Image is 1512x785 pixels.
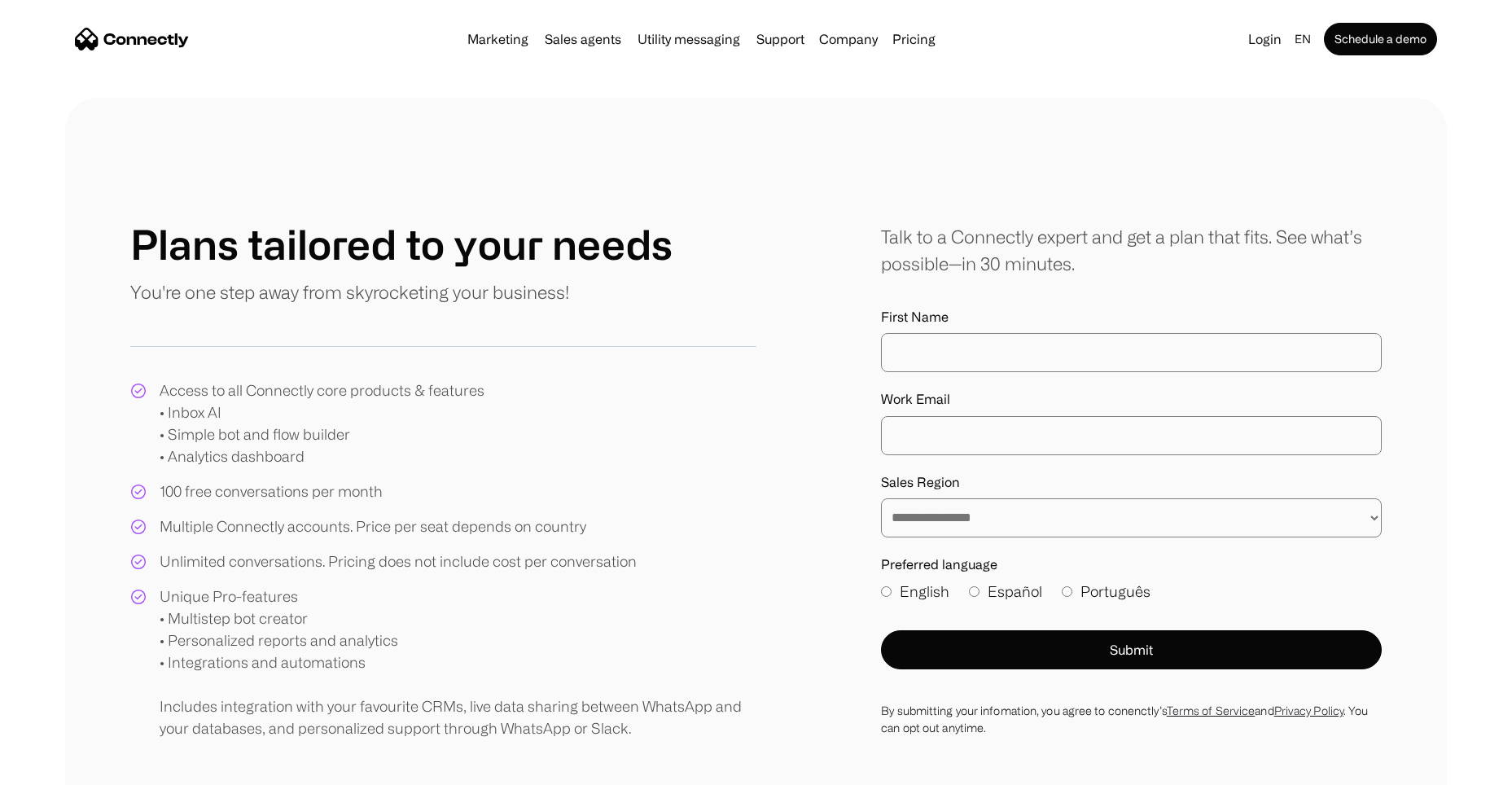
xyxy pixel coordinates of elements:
a: Marketing [461,33,535,46]
a: home [75,27,189,51]
div: en [1295,28,1311,50]
a: Sales agents [538,33,628,46]
div: en [1288,28,1321,50]
button: Submit [881,630,1382,669]
label: Español [969,581,1042,603]
input: English [881,586,892,597]
div: 100 free conversations per month [160,480,383,502]
label: First Name [881,309,1382,325]
a: Privacy Policy [1274,704,1343,717]
a: Terms of Service [1167,704,1256,717]
div: Talk to a Connectly expert and get a plan that fits. See what’s possible—in 30 minutes. [881,223,1382,277]
label: English [881,581,949,603]
div: By submitting your infomation, you agree to conenctly’s and . You can opt out anytime. [881,702,1382,736]
div: Company [819,28,878,50]
label: Sales Region [881,475,1382,490]
input: Español [969,586,980,597]
a: Support [750,33,811,46]
div: Unique Pro-features • Multistep bot creator • Personalized reports and analytics • Integrations a... [160,585,756,739]
a: Utility messaging [631,33,747,46]
input: Português [1062,586,1072,597]
ul: Language list [33,756,98,779]
aside: Language selected: English [16,755,98,779]
h1: Plans tailored to your needs [130,220,673,269]
div: Unlimited conversations. Pricing does not include cost per conversation [160,550,637,572]
div: Multiple Connectly accounts. Price per seat depends on country [160,515,586,537]
a: Login [1242,28,1288,50]
div: Access to all Connectly core products & features • Inbox AI • Simple bot and flow builder • Analy... [160,379,484,467]
a: Schedule a demo [1324,23,1437,55]
p: You're one step away from skyrocketing your business! [130,278,569,305]
label: Preferred language [881,557,1382,572]
div: Company [814,28,883,50]
a: Pricing [886,33,942,46]
label: Work Email [881,392,1382,407]
label: Português [1062,581,1150,603]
